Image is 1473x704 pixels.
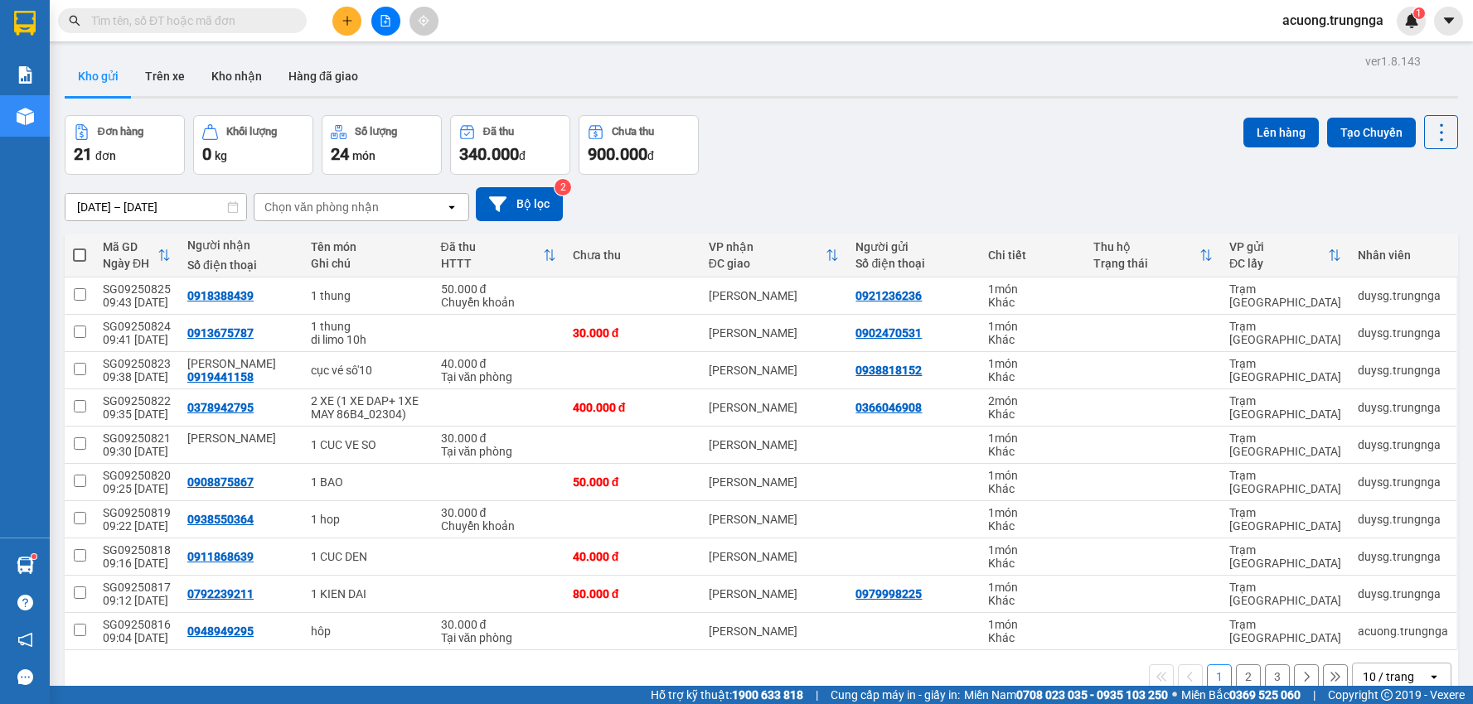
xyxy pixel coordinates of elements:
[103,543,171,557] div: SG09250818
[709,587,840,600] div: [PERSON_NAME]
[988,557,1077,570] div: Khác
[988,407,1077,421] div: Khác
[69,15,80,27] span: search
[193,115,313,175] button: Khối lượng0kg
[441,370,556,383] div: Tại văn phòng
[187,513,254,526] div: 0938550364
[1381,689,1393,701] span: copyright
[573,475,692,489] div: 50.000 đ
[311,333,424,346] div: di limo 10h
[103,407,171,421] div: 09:35 [DATE]
[352,149,376,162] span: món
[103,320,171,333] div: SG09250824
[103,506,171,519] div: SG09250819
[441,506,556,519] div: 30.000 đ
[322,115,442,175] button: Số lượng24món
[519,149,526,162] span: đ
[1269,10,1397,31] span: acuong.trungnga
[311,624,424,638] div: hôp
[103,257,157,270] div: Ngày ĐH
[988,594,1077,607] div: Khác
[1358,587,1448,600] div: duysg.trungnga
[103,618,171,631] div: SG09250816
[409,7,439,36] button: aim
[311,394,424,421] div: 2 XE (1 XE DAP+ 1XE MAY 86B4_02304)
[1365,52,1421,70] div: ver 1.8.143
[441,618,556,631] div: 30.000 đ
[103,394,171,407] div: SG09250822
[988,482,1077,495] div: Khác
[187,239,294,252] div: Người nhận
[855,289,922,302] div: 0921236236
[1434,7,1463,36] button: caret-down
[264,199,379,215] div: Chọn văn phòng nhận
[187,587,254,600] div: 0792239211
[855,364,922,377] div: 0938818152
[573,248,692,262] div: Chưa thu
[311,438,424,451] div: 1 CUC VE SO
[988,357,1077,370] div: 1 món
[103,333,171,346] div: 09:41 [DATE]
[371,7,400,36] button: file-add
[1327,118,1416,147] button: Tạo Chuyến
[94,234,179,277] th: Toggle SortBy
[103,432,171,445] div: SG09250821
[855,326,922,340] div: 0902470531
[103,296,171,309] div: 09:43 [DATE]
[573,326,692,340] div: 30.000 đ
[103,282,171,296] div: SG09250825
[1229,432,1341,458] div: Trạm [GEOGRAPHIC_DATA]
[445,200,458,214] svg: open
[588,144,647,164] span: 900.000
[579,115,699,175] button: Chưa thu900.000đ
[555,179,571,195] sup: 2
[1229,688,1301,702] strong: 0369 525 060
[1229,257,1328,270] div: ĐC lấy
[103,631,171,644] div: 09:04 [DATE]
[418,15,429,27] span: aim
[651,686,803,704] span: Hỗ trợ kỹ thuật:
[709,475,840,489] div: [PERSON_NAME]
[476,187,563,221] button: Bộ lọc
[187,357,294,370] div: Chi Linh
[988,248,1077,262] div: Chi tiết
[441,296,556,309] div: Chuyển khoản
[988,631,1077,644] div: Khác
[573,587,692,600] div: 80.000 đ
[1427,670,1441,683] svg: open
[311,587,424,600] div: 1 KIEN DAI
[215,149,227,162] span: kg
[647,149,654,162] span: đ
[1358,326,1448,340] div: duysg.trungnga
[709,240,826,253] div: VP nhận
[91,12,287,30] input: Tìm tên, số ĐT hoặc mã đơn
[988,394,1077,407] div: 2 món
[187,258,294,272] div: Số điện thoại
[988,282,1077,296] div: 1 món
[103,519,171,533] div: 09:22 [DATE]
[103,370,171,383] div: 09:38 [DATE]
[988,618,1077,631] div: 1 món
[1358,248,1448,262] div: Nhân viên
[483,126,514,137] div: Đã thu
[1229,618,1341,644] div: Trạm [GEOGRAPHIC_DATA]
[988,519,1077,533] div: Khác
[1181,686,1301,704] span: Miền Bắc
[441,445,556,458] div: Tại văn phòng
[187,475,254,489] div: 0908875867
[988,296,1077,309] div: Khác
[331,144,349,164] span: 24
[17,108,34,125] img: warehouse-icon
[816,686,818,704] span: |
[1358,624,1448,638] div: acuong.trungnga
[103,482,171,495] div: 09:25 [DATE]
[441,519,556,533] div: Chuyển khoản
[311,513,424,526] div: 1 hop
[573,550,692,563] div: 40.000 đ
[342,15,353,27] span: plus
[1358,364,1448,377] div: duysg.trungnga
[964,686,1168,704] span: Miền Nam
[441,432,556,445] div: 30.000 đ
[311,550,424,563] div: 1 CUC DEN
[31,554,36,559] sup: 1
